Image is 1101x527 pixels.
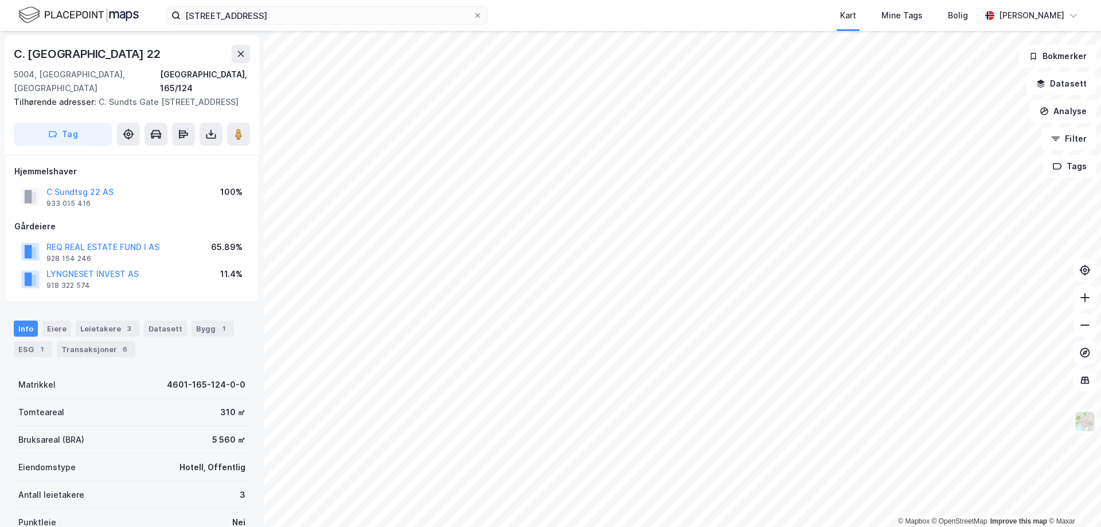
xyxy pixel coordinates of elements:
[160,68,250,95] div: [GEOGRAPHIC_DATA], 165/124
[18,433,84,447] div: Bruksareal (BRA)
[240,488,245,502] div: 3
[932,517,987,525] a: OpenStreetMap
[123,323,135,334] div: 3
[1044,472,1101,527] iframe: Chat Widget
[144,321,187,337] div: Datasett
[1026,72,1096,95] button: Datasett
[14,95,241,109] div: C. Sundts Gate [STREET_ADDRESS]
[36,343,48,355] div: 1
[898,517,930,525] a: Mapbox
[14,45,162,63] div: C. [GEOGRAPHIC_DATA] 22
[42,321,71,337] div: Eiere
[220,405,245,419] div: 310 ㎡
[948,9,968,22] div: Bolig
[179,460,245,474] div: Hotell, Offentlig
[14,97,99,107] span: Tilhørende adresser:
[18,488,84,502] div: Antall leietakere
[220,267,243,281] div: 11.4%
[46,199,91,208] div: 933 015 416
[999,9,1064,22] div: [PERSON_NAME]
[18,460,76,474] div: Eiendomstype
[14,220,249,233] div: Gårdeiere
[1019,45,1096,68] button: Bokmerker
[881,9,923,22] div: Mine Tags
[14,165,249,178] div: Hjemmelshaver
[18,5,139,25] img: logo.f888ab2527a4732fd821a326f86c7f29.svg
[220,185,243,199] div: 100%
[218,323,229,334] div: 1
[18,405,64,419] div: Tomteareal
[46,254,91,263] div: 928 154 246
[119,343,131,355] div: 6
[1043,155,1096,178] button: Tags
[990,517,1047,525] a: Improve this map
[211,240,243,254] div: 65.89%
[14,321,38,337] div: Info
[212,433,245,447] div: 5 560 ㎡
[1074,411,1096,432] img: Z
[18,378,56,392] div: Matrikkel
[14,123,112,146] button: Tag
[76,321,139,337] div: Leietakere
[57,341,135,357] div: Transaksjoner
[14,68,160,95] div: 5004, [GEOGRAPHIC_DATA], [GEOGRAPHIC_DATA]
[840,9,856,22] div: Kart
[1030,100,1096,123] button: Analyse
[167,378,245,392] div: 4601-165-124-0-0
[1044,472,1101,527] div: Kontrollprogram for chat
[46,281,90,290] div: 918 322 574
[192,321,234,337] div: Bygg
[14,341,52,357] div: ESG
[1041,127,1096,150] button: Filter
[181,7,473,24] input: Søk på adresse, matrikkel, gårdeiere, leietakere eller personer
